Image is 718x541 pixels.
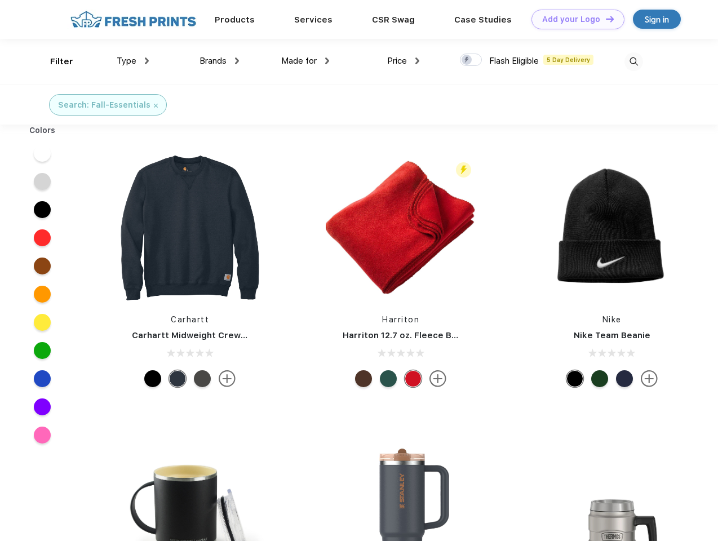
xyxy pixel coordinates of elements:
img: more.svg [219,370,236,387]
img: desktop_search.svg [624,52,643,71]
img: func=resize&h=266 [326,153,476,303]
img: DT [606,16,614,22]
img: dropdown.png [325,57,329,64]
img: dropdown.png [415,57,419,64]
a: Sign in [633,10,681,29]
div: Gorge Green [591,370,608,387]
a: Nike [602,315,622,324]
a: Carhartt Midweight Crewneck Sweatshirt [132,330,311,340]
img: flash_active_toggle.svg [456,162,471,178]
img: more.svg [429,370,446,387]
div: New Navy [169,370,186,387]
a: Harriton [382,315,419,324]
img: fo%20logo%202.webp [67,10,200,29]
img: func=resize&h=266 [115,153,265,303]
div: Add your Logo [542,15,600,24]
img: more.svg [641,370,658,387]
span: Made for [281,56,317,66]
img: filter_cancel.svg [154,104,158,108]
div: Black [144,370,161,387]
span: Brands [200,56,227,66]
img: func=resize&h=266 [537,153,687,303]
span: Price [387,56,407,66]
div: Filter [50,55,73,68]
div: Black [566,370,583,387]
img: dropdown.png [145,57,149,64]
div: College Navy [616,370,633,387]
div: Cocoa [355,370,372,387]
div: Carbon Heather [194,370,211,387]
a: Carhartt [171,315,209,324]
span: Flash Eligible [489,56,539,66]
a: Nike Team Beanie [574,330,650,340]
div: Sign in [645,13,669,26]
a: Harriton 12.7 oz. Fleece Blanket [343,330,478,340]
div: Red [405,370,422,387]
div: Hunter [380,370,397,387]
div: Colors [21,125,64,136]
span: Type [117,56,136,66]
img: dropdown.png [235,57,239,64]
div: Search: Fall-Essentials [58,99,150,111]
a: Products [215,15,255,25]
span: 5 Day Delivery [543,55,593,65]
